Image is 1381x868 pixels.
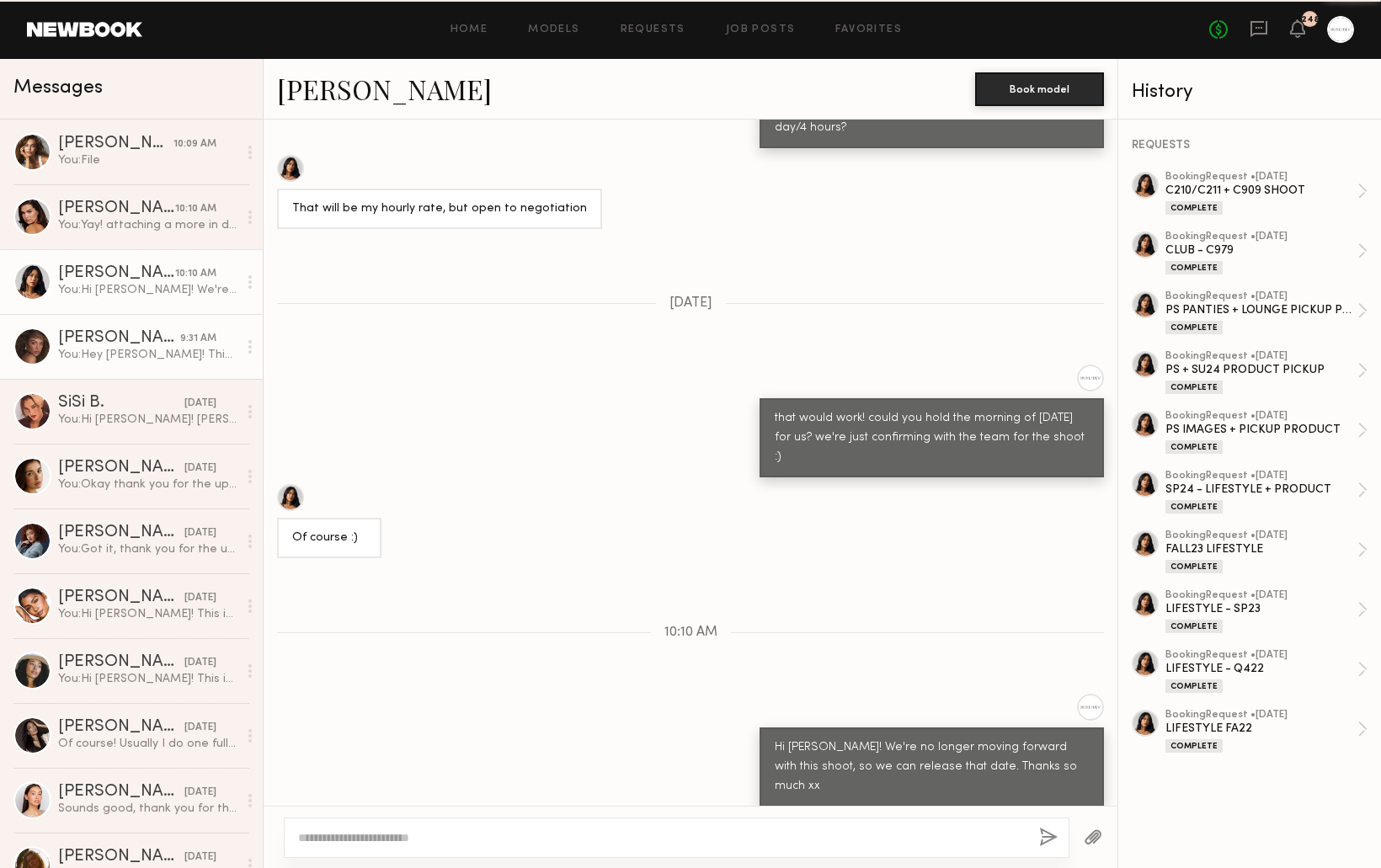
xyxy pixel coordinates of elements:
div: [DATE] [184,785,216,801]
div: [DATE] [184,590,216,606]
div: [DATE] [184,461,216,477]
div: Sounds good, thank you for the update! [58,801,237,817]
div: PS PANTIES + LOUNGE PICKUP PRODUCT [1165,302,1357,318]
a: bookingRequest •[DATE]FALL23 LIFESTYLEComplete [1165,530,1368,573]
div: You: File [58,152,237,168]
span: Messages [13,78,103,98]
div: [PERSON_NAME] [58,460,184,477]
div: 10:09 AM [173,136,216,152]
div: That's amazing! What would be your rate for a half day/4 hours? [775,99,1089,138]
div: REQUESTS [1132,140,1368,152]
div: You: Okay thank you for the update! [58,477,237,493]
div: 10:10 AM [175,201,216,217]
div: booking Request • [DATE] [1165,232,1357,242]
div: [PERSON_NAME] [58,525,184,541]
a: bookingRequest •[DATE]PS PANTIES + LOUNGE PICKUP PRODUCTComplete [1165,291,1368,334]
div: [DATE] [184,525,216,541]
div: Hi [PERSON_NAME]! We're no longer moving forward with this shoot, so we can release that date. Th... [775,738,1089,796]
div: [DATE] [184,396,216,412]
div: You: Hi [PERSON_NAME]! This is [PERSON_NAME] from Honeydew's marketing team :) We're shooting som... [58,606,237,622]
div: SiSi B. [58,395,184,412]
a: Home [451,24,488,35]
div: that would work! could you hold the morning of [DATE] for us? we're just confirming with the team... [775,409,1089,467]
a: bookingRequest •[DATE]LIFESTYLE - SP23Complete [1165,590,1368,633]
div: SP24 - LIFESTYLE + PRODUCT [1165,482,1357,498]
div: 10:10 AM [175,266,216,282]
a: Favorites [835,24,902,35]
div: You: Yay! attaching a more in depth call sheet and overview :) we'll just be shooting some ecomm ... [58,217,237,233]
div: [PERSON_NAME] [58,330,180,347]
div: History [1132,83,1368,102]
a: bookingRequest •[DATE]PS IMAGES + PICKUP PRODUCTComplete [1165,411,1368,454]
div: LIFESTYLE - SP23 [1165,601,1357,617]
div: You: Hey [PERSON_NAME]! This is [PERSON_NAME] - we got to work together on the Déclarer photoshoo... [58,347,237,363]
a: Job Posts [726,24,796,35]
div: You: Hi [PERSON_NAME]! We're no longer moving forward with this shoot, so we can release that dat... [58,282,237,298]
div: Complete [1165,620,1223,633]
div: booking Request • [DATE] [1165,650,1357,661]
a: bookingRequest •[DATE]C210/C211 + C909 SHOOTComplete [1165,172,1368,215]
div: [DATE] [184,720,216,736]
div: Complete [1165,321,1223,334]
div: Complete [1165,440,1223,454]
div: booking Request • [DATE] [1165,291,1357,302]
div: Complete [1165,201,1223,215]
div: Complete [1165,739,1223,753]
div: [PERSON_NAME] [58,719,184,736]
a: bookingRequest •[DATE]LIFESTYLE FA22Complete [1165,710,1368,753]
div: You: Got it, thank you for the update xx [58,541,237,557]
div: 9:31 AM [180,331,216,347]
div: CLUB - C979 [1165,242,1357,258]
div: C210/C211 + C909 SHOOT [1165,183,1357,199]
div: PS IMAGES + PICKUP PRODUCT [1165,422,1357,438]
a: bookingRequest •[DATE]SP24 - LIFESTYLE + PRODUCTComplete [1165,471,1368,514]
div: [PERSON_NAME] [58,654,184,671]
a: Book model [975,81,1104,95]
div: Complete [1165,261,1223,274]
div: [DATE] [184,849,216,865]
div: Complete [1165,560,1223,573]
div: Of course :) [292,529,366,548]
span: [DATE] [669,296,712,311]
div: [DATE] [184,655,216,671]
div: booking Request • [DATE] [1165,471,1357,482]
div: booking Request • [DATE] [1165,530,1357,541]
div: PS + SU24 PRODUCT PICKUP [1165,362,1357,378]
a: Models [528,24,579,35]
div: Complete [1165,381,1223,394]
a: bookingRequest •[DATE]CLUB - C979Complete [1165,232,1368,274]
a: bookingRequest •[DATE]PS + SU24 PRODUCT PICKUPComplete [1165,351,1368,394]
div: [PERSON_NAME] [58,589,184,606]
div: Of course! Usually I do one full edited video, along with raw footage, and a couple of pictures b... [58,736,237,752]
div: That will be my hourly rate, but open to negotiation [292,200,587,219]
div: booking Request • [DATE] [1165,590,1357,601]
div: Complete [1165,500,1223,514]
button: Book model [975,72,1104,106]
div: [PERSON_NAME] [58,784,184,801]
div: You: Hi [PERSON_NAME]! [PERSON_NAME] here from Honeydew's team. We're casting for our upcoming ho... [58,412,237,428]
div: [PERSON_NAME] [58,849,184,865]
div: LIFESTYLE - Q422 [1165,661,1357,677]
a: bookingRequest •[DATE]LIFESTYLE - Q422Complete [1165,650,1368,693]
a: [PERSON_NAME] [277,71,492,107]
div: booking Request • [DATE] [1165,351,1357,362]
div: Complete [1165,679,1223,693]
div: LIFESTYLE FA22 [1165,721,1357,737]
div: 248 [1301,15,1320,24]
span: 10:10 AM [664,626,717,640]
div: [PERSON_NAME] [58,200,175,217]
div: You: Hi [PERSON_NAME]! This is [PERSON_NAME] from Honeydew's marketing team :) We're shooting som... [58,671,237,687]
a: Requests [621,24,685,35]
div: [PERSON_NAME] [58,136,173,152]
div: booking Request • [DATE] [1165,710,1357,721]
div: [PERSON_NAME] [58,265,175,282]
div: booking Request • [DATE] [1165,172,1357,183]
div: booking Request • [DATE] [1165,411,1357,422]
div: FALL23 LIFESTYLE [1165,541,1357,557]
